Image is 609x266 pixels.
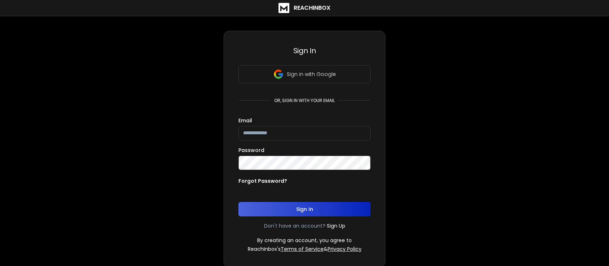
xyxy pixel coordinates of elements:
[328,245,362,253] a: Privacy Policy
[238,46,371,56] h3: Sign In
[248,245,362,253] p: ReachInbox's &
[238,148,264,153] label: Password
[264,222,325,229] p: Don't have an account?
[238,202,371,216] button: Sign In
[238,118,252,123] label: Email
[271,98,338,104] p: or, sign in with your email
[278,3,289,13] img: logo
[257,237,352,244] p: By creating an account, you agree to
[287,71,336,78] p: Sign in with Google
[238,65,371,83] button: Sign in with Google
[238,177,287,185] p: Forgot Password?
[294,4,331,12] h1: ReachInbox
[327,222,345,229] a: Sign Up
[278,3,331,13] a: ReachInbox
[281,245,324,253] a: Terms of Service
